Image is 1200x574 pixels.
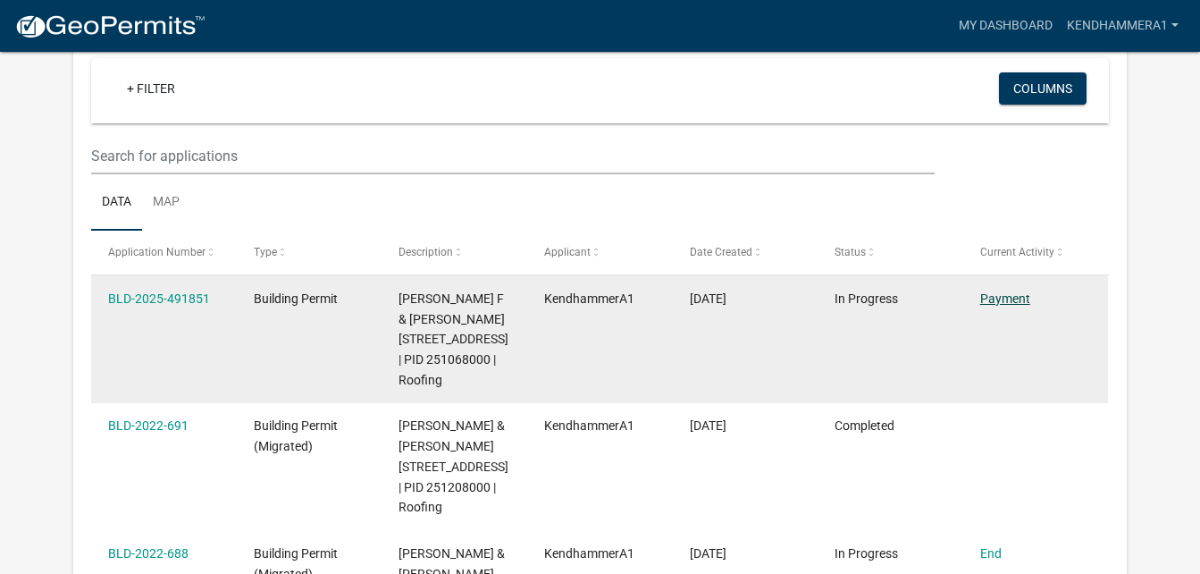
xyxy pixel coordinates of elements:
[835,546,898,561] span: In Progress
[980,291,1030,306] a: Payment
[108,418,189,433] a: BLD-2022-691
[952,9,1060,43] a: My Dashboard
[690,546,726,561] span: 09/09/2022
[254,418,338,453] span: Building Permit (Migrated)
[835,418,894,433] span: Completed
[690,291,726,306] span: 10/13/2025
[108,246,206,258] span: Application Number
[254,291,338,306] span: Building Permit
[818,231,963,274] datatable-header-cell: Status
[690,418,726,433] span: 09/13/2022
[91,231,237,274] datatable-header-cell: Application Number
[399,246,453,258] span: Description
[527,231,673,274] datatable-header-cell: Applicant
[91,138,935,174] input: Search for applications
[399,418,508,514] span: SHARP, RANDALL & KERI 543 4TH ST S, Houston County | PID 251208000 | Roofing
[963,231,1109,274] datatable-header-cell: Current Activity
[672,231,818,274] datatable-header-cell: Date Created
[113,72,189,105] a: + Filter
[690,246,752,258] span: Date Created
[544,418,634,433] span: KendhammerA1
[835,291,898,306] span: In Progress
[237,231,382,274] datatable-header-cell: Type
[544,291,634,306] span: KendhammerA1
[999,72,1087,105] button: Columns
[544,546,634,561] span: KendhammerA1
[382,231,527,274] datatable-header-cell: Description
[980,546,1002,561] a: End
[835,246,866,258] span: Status
[254,246,277,258] span: Type
[544,246,591,258] span: Applicant
[1060,9,1186,43] a: KendhammerA1
[108,291,210,306] a: BLD-2025-491851
[108,546,189,561] a: BLD-2022-688
[91,174,142,232] a: Data
[142,174,190,232] a: Map
[399,291,508,387] span: HOADLEY,CLETUS F & MARLENE 801 REDWOOD ST E, Houston County | PID 251068000 | Roofing
[980,246,1054,258] span: Current Activity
